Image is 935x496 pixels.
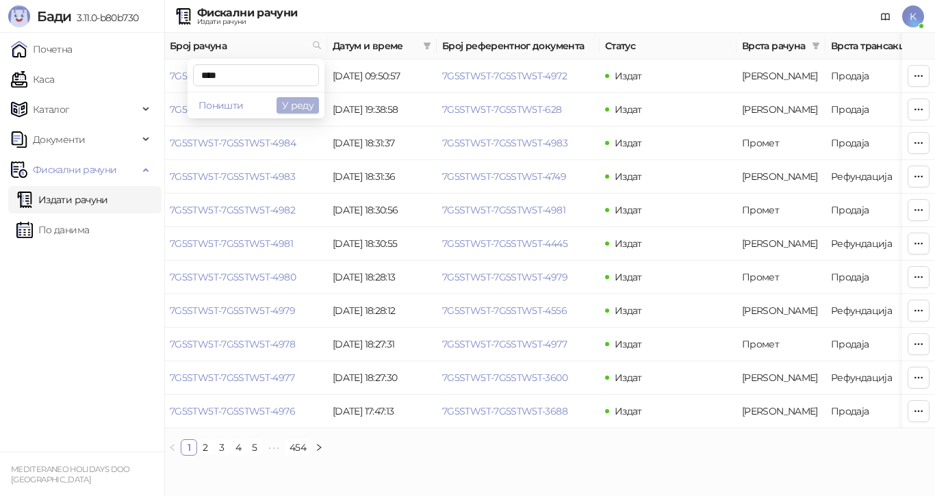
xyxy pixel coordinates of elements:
[197,439,214,456] li: 2
[442,304,567,317] a: 7G5STW5T-7G5STW5T-4556
[737,361,825,395] td: Аванс
[285,439,311,456] li: 454
[37,8,71,25] span: Бади
[442,204,565,216] a: 7G5STW5T-7G5STW5T-4981
[737,33,825,60] th: Врста рачуна
[247,440,262,455] a: 5
[742,38,806,53] span: Врста рачуна
[442,237,567,250] a: 7G5STW5T-7G5STW5T-4445
[181,440,196,455] a: 1
[809,36,823,56] span: filter
[615,103,642,116] span: Издат
[11,36,73,63] a: Почетна
[170,338,295,350] a: 7G5STW5T-7G5STW5T-4978
[737,395,825,428] td: Аванс
[164,227,327,261] td: 7G5STW5T-7G5STW5T-4981
[197,8,297,18] div: Фискални рачуни
[8,5,30,27] img: Logo
[214,440,229,455] a: 3
[170,204,295,216] a: 7G5STW5T-7G5STW5T-4982
[615,204,642,216] span: Издат
[170,70,296,82] a: 7G5STW5T-7G5STW5T-4986
[442,103,562,116] a: 7G5STW5T-7G5STW5T-628
[420,36,434,56] span: filter
[327,395,437,428] td: [DATE] 17:47:13
[327,194,437,227] td: [DATE] 18:30:56
[615,70,642,82] span: Издат
[170,170,295,183] a: 7G5STW5T-7G5STW5T-4983
[311,439,327,456] button: right
[327,127,437,160] td: [DATE] 18:31:37
[263,439,285,456] li: Следећих 5 Страна
[246,439,263,456] li: 5
[423,42,431,50] span: filter
[263,439,285,456] span: •••
[164,261,327,294] td: 7G5STW5T-7G5STW5T-4980
[181,439,197,456] li: 1
[164,294,327,328] td: 7G5STW5T-7G5STW5T-4979
[315,443,323,452] span: right
[615,237,642,250] span: Издат
[164,439,181,456] li: Претходна страна
[168,443,177,452] span: left
[164,127,327,160] td: 7G5STW5T-7G5STW5T-4984
[164,194,327,227] td: 7G5STW5T-7G5STW5T-4982
[615,170,642,183] span: Издат
[164,33,327,60] th: Број рачуна
[327,60,437,93] td: [DATE] 09:50:57
[437,33,600,60] th: Број референтног документа
[71,12,138,24] span: 3.11.0-b80b730
[615,137,642,149] span: Издат
[812,42,820,50] span: filter
[285,440,310,455] a: 454
[11,66,54,93] a: Каса
[327,294,437,328] td: [DATE] 18:28:12
[230,439,246,456] li: 4
[737,328,825,361] td: Промет
[327,361,437,395] td: [DATE] 18:27:30
[164,160,327,194] td: 7G5STW5T-7G5STW5T-4983
[11,465,130,484] small: MEDITERANEO HOLIDAYS DOO [GEOGRAPHIC_DATA]
[737,194,825,227] td: Промет
[442,405,567,417] a: 7G5STW5T-7G5STW5T-3688
[164,439,181,456] button: left
[327,160,437,194] td: [DATE] 18:31:36
[831,38,923,53] span: Врста трансакције
[164,328,327,361] td: 7G5STW5T-7G5STW5T-4978
[600,33,737,60] th: Статус
[277,97,319,114] button: У реду
[170,371,294,384] a: 7G5STW5T-7G5STW5T-4977
[737,93,825,127] td: Аванс
[902,5,924,27] span: K
[737,261,825,294] td: Промет
[615,371,642,384] span: Издат
[170,103,295,116] a: 7G5STW5T-7G5STW5T-4985
[170,38,307,53] span: Број рачуна
[170,304,295,317] a: 7G5STW5T-7G5STW5T-4979
[33,156,116,183] span: Фискални рачуни
[615,405,642,417] span: Издат
[170,405,295,417] a: 7G5STW5T-7G5STW5T-4976
[615,338,642,350] span: Издат
[231,440,246,455] a: 4
[615,304,642,317] span: Издат
[442,371,567,384] a: 7G5STW5T-7G5STW5T-3600
[197,18,297,25] div: Издати рачуни
[442,170,566,183] a: 7G5STW5T-7G5STW5T-4749
[170,271,296,283] a: 7G5STW5T-7G5STW5T-4980
[33,96,70,123] span: Каталог
[737,294,825,328] td: Аванс
[442,338,567,350] a: 7G5STW5T-7G5STW5T-4977
[193,97,249,114] button: Поништи
[737,227,825,261] td: Аванс
[875,5,897,27] a: Документација
[16,186,108,213] a: Издати рачуни
[16,216,89,244] a: По данима
[442,70,567,82] a: 7G5STW5T-7G5STW5T-4972
[198,440,213,455] a: 2
[327,328,437,361] td: [DATE] 18:27:31
[327,93,437,127] td: [DATE] 19:38:58
[327,227,437,261] td: [DATE] 18:30:55
[164,361,327,395] td: 7G5STW5T-7G5STW5T-4977
[737,60,825,93] td: Аванс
